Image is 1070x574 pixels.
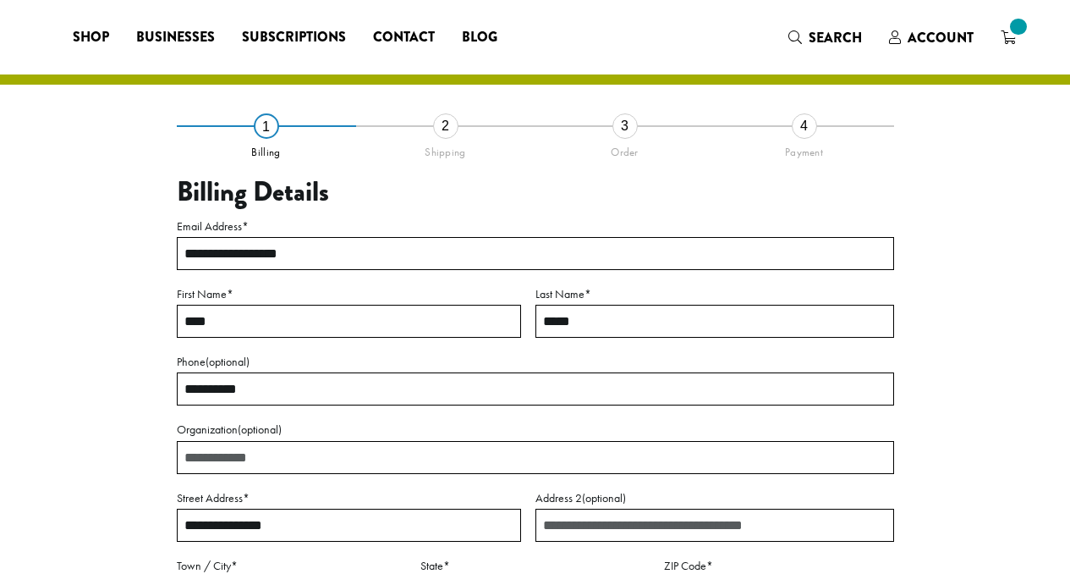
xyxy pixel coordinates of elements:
[535,139,715,159] div: Order
[238,422,282,437] span: (optional)
[254,113,279,139] div: 1
[177,139,356,159] div: Billing
[206,354,250,369] span: (optional)
[177,488,521,509] label: Street Address
[875,24,987,52] a: Account
[123,24,228,51] a: Businesses
[177,419,894,440] label: Organization
[73,27,109,48] span: Shop
[177,216,894,237] label: Email Address
[242,27,346,48] span: Subscriptions
[359,24,448,51] a: Contact
[433,113,458,139] div: 2
[908,28,974,47] span: Account
[775,24,875,52] a: Search
[228,24,359,51] a: Subscriptions
[582,490,626,505] span: (optional)
[792,113,817,139] div: 4
[373,27,435,48] span: Contact
[177,284,521,305] label: First Name
[535,284,894,305] label: Last Name
[177,176,894,208] h3: Billing Details
[448,24,511,51] a: Blog
[715,139,894,159] div: Payment
[136,27,215,48] span: Businesses
[59,24,123,51] a: Shop
[462,27,497,48] span: Blog
[356,139,535,159] div: Shipping
[612,113,638,139] div: 3
[535,488,894,509] label: Address 2
[809,28,862,47] span: Search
